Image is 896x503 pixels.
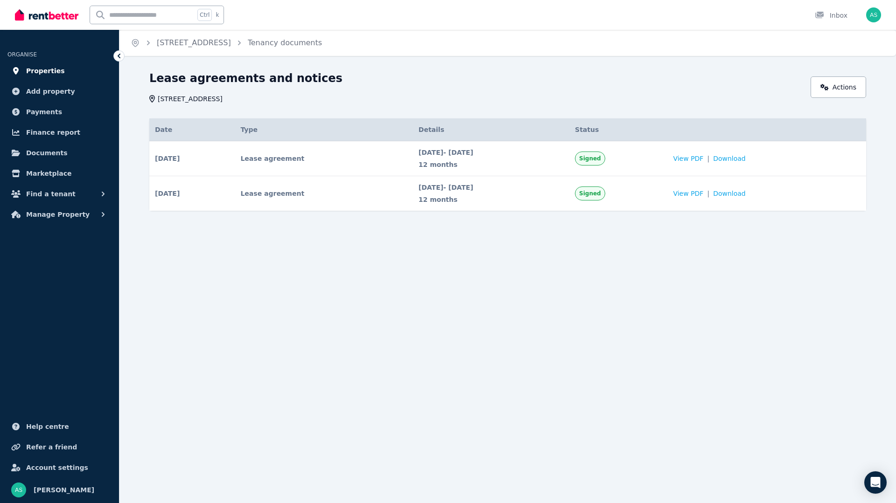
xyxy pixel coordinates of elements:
span: [DATE] [155,189,180,198]
img: RentBetter [15,8,78,22]
span: | [707,189,709,198]
a: Add property [7,82,112,101]
a: Documents [7,144,112,162]
div: Open Intercom Messenger [864,471,887,494]
a: Actions [811,76,866,98]
span: Payments [26,106,62,117]
span: [DATE] [155,154,180,163]
span: Download [713,189,746,198]
a: Payments [7,103,112,121]
td: Lease agreement [235,141,413,176]
button: Manage Property [7,205,112,224]
th: Date [149,118,235,141]
span: Manage Property [26,209,90,220]
a: Help centre [7,417,112,436]
img: Andras Szekely [866,7,881,22]
a: Account settings [7,458,112,477]
span: Find a tenant [26,188,76,200]
span: [DATE] - [DATE] [419,148,564,157]
a: Marketplace [7,164,112,183]
span: Documents [26,147,68,158]
span: View PDF [673,189,703,198]
span: View PDF [673,154,703,163]
span: Account settings [26,462,88,473]
a: Refer a friend [7,438,112,456]
h1: Lease agreements and notices [149,71,343,86]
span: Finance report [26,127,80,138]
span: [STREET_ADDRESS] [158,94,223,103]
span: Properties [26,65,65,76]
th: Status [569,118,667,141]
th: Details [413,118,569,141]
td: Lease agreement [235,176,413,211]
span: Marketplace [26,168,71,179]
span: Signed [579,155,601,162]
a: Tenancy documents [248,38,322,47]
span: ORGANISE [7,51,37,58]
span: [DATE] - [DATE] [419,183,564,192]
span: Download [713,154,746,163]
button: Find a tenant [7,185,112,203]
div: Inbox [815,11,847,20]
a: Finance report [7,123,112,142]
span: | [707,154,709,163]
span: k [216,11,219,19]
span: Help centre [26,421,69,432]
a: [STREET_ADDRESS] [157,38,231,47]
span: Ctrl [197,9,212,21]
th: Type [235,118,413,141]
a: Properties [7,62,112,80]
img: Andras Szekely [11,482,26,497]
span: 12 months [419,160,564,169]
span: Signed [579,190,601,197]
span: Refer a friend [26,441,77,453]
nav: Breadcrumb [119,30,333,56]
span: [PERSON_NAME] [34,484,94,496]
span: 12 months [419,195,564,204]
span: Add property [26,86,75,97]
